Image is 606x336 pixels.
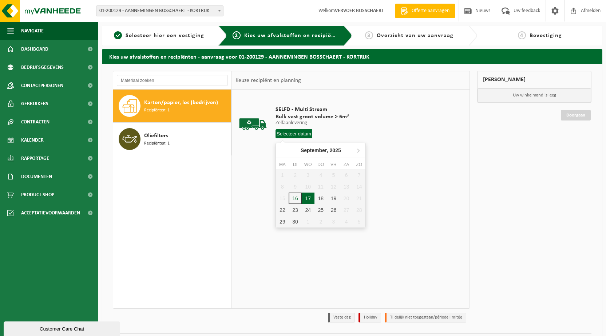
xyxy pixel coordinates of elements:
[302,193,314,204] div: 17
[302,161,314,168] div: wo
[410,7,451,15] span: Offerte aanvragen
[327,161,340,168] div: vr
[276,113,349,120] span: Bulk vast groot volume > 6m³
[102,49,602,63] h2: Kies uw afvalstoffen en recipiënten - aanvraag voor 01-200129 - AANNEMINGEN BOSSCHAERT - KORTRIJK
[144,140,170,147] span: Recipiënten: 1
[353,161,365,168] div: zo
[385,313,466,323] li: Tijdelijk niet toegestaan/période limitée
[21,186,54,204] span: Product Shop
[276,120,349,126] p: Zelfaanlevering
[314,161,327,168] div: do
[289,216,301,228] div: 30
[298,145,344,156] div: September,
[96,5,223,16] span: 01-200129 - AANNEMINGEN BOSSCHAERT - KORTRIJK
[276,161,289,168] div: ma
[328,313,355,323] li: Vaste dag
[289,193,301,204] div: 16
[117,75,228,86] input: Materiaal zoeken
[4,320,122,336] iframe: chat widget
[21,22,44,40] span: Navigatie
[327,193,340,204] div: 19
[289,161,301,168] div: di
[21,95,48,113] span: Gebruikers
[126,33,204,39] span: Selecteer hier een vestiging
[21,76,63,95] span: Contactpersonen
[359,313,381,323] li: Holiday
[113,123,231,155] button: Oliefilters Recipiënten: 1
[395,4,455,18] a: Offerte aanvragen
[21,58,64,76] span: Bedrijfsgegevens
[478,88,591,102] p: Uw winkelmand is leeg
[314,216,327,228] div: 2
[314,204,327,216] div: 25
[21,167,52,186] span: Documenten
[327,204,340,216] div: 26
[276,106,349,113] span: SELFD - Multi Stream
[96,6,223,16] span: 01-200129 - AANNEMINGEN BOSSCHAERT - KORTRIJK
[144,98,218,107] span: Karton/papier, los (bedrijven)
[377,33,453,39] span: Overzicht van uw aanvraag
[21,113,49,131] span: Contracten
[21,131,44,149] span: Kalender
[561,110,591,120] a: Doorgaan
[106,31,213,40] a: 1Selecteer hier een vestiging
[144,107,170,114] span: Recipiënten: 1
[114,31,122,39] span: 1
[113,90,231,123] button: Karton/papier, los (bedrijven) Recipiënten: 1
[477,71,591,88] div: [PERSON_NAME]
[365,31,373,39] span: 3
[289,204,301,216] div: 23
[302,204,314,216] div: 24
[314,193,327,204] div: 18
[21,40,48,58] span: Dashboard
[530,33,562,39] span: Bevestiging
[330,148,341,153] i: 2025
[276,204,289,216] div: 22
[233,31,241,39] span: 2
[232,71,305,90] div: Keuze recipiënt en planning
[518,31,526,39] span: 4
[276,129,312,138] input: Selecteer datum
[276,216,289,228] div: 29
[244,33,344,39] span: Kies uw afvalstoffen en recipiënten
[327,216,340,228] div: 3
[144,131,168,140] span: Oliefilters
[302,216,314,228] div: 1
[21,149,49,167] span: Rapportage
[340,161,353,168] div: za
[335,8,384,13] strong: VERVOER BOSSCHAERT
[21,204,80,222] span: Acceptatievoorwaarden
